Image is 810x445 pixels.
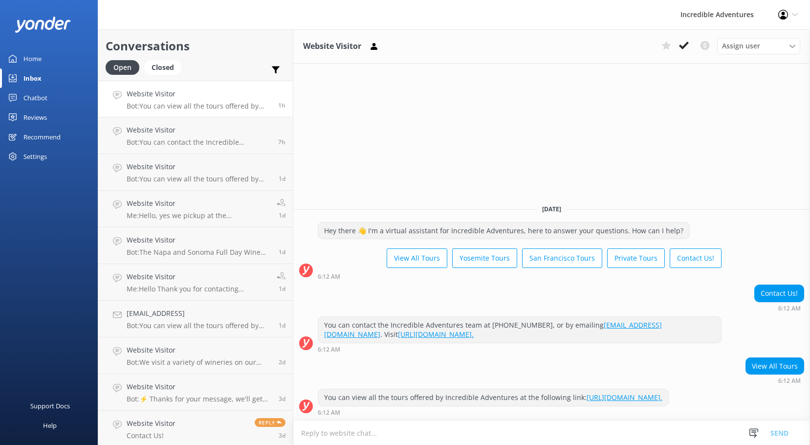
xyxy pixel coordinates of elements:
[279,431,285,440] span: Oct 02 2025 04:59pm (UTC -07:00) America/Los_Angeles
[98,264,293,301] a: Website VisitorMe:Hello Thank you for contacting Incredible Adventures. Right now instead of [PER...
[717,38,800,54] div: Assign User
[324,320,662,339] a: [EMAIL_ADDRESS][DOMAIN_NAME]
[127,102,271,111] p: Bot: You can view all the tours offered by Incredible Adventures at the following link: [URL][DOM...
[106,62,144,72] a: Open
[755,285,804,302] div: Contact Us!
[127,431,175,440] p: Contact Us!
[23,88,47,108] div: Chatbot
[754,305,804,311] div: Oct 06 2025 05:12am (UTC -07:00) America/Los_Angeles
[318,346,722,353] div: Oct 06 2025 05:12am (UTC -07:00) America/Los_Angeles
[778,306,801,311] strong: 6:12 AM
[98,337,293,374] a: Website VisitorBot:We visit a variety of wineries on our tours in [GEOGRAPHIC_DATA] and [GEOGRAPH...
[23,49,42,68] div: Home
[318,222,689,239] div: Hey there 👋 I'm a virtual assistant for Incredible Adventures, here to answer your questions. How...
[318,389,668,406] div: You can view all the tours offered by Incredible Adventures at the following link:
[318,274,340,280] strong: 6:12 AM
[127,125,271,135] h4: Website Visitor
[255,418,285,427] span: Reply
[318,317,721,343] div: You can contact the Incredible Adventures team at [PHONE_NUMBER], or by emailing . Visit
[607,248,665,268] button: Private Tours
[279,175,285,183] span: Oct 04 2025 06:10pm (UTC -07:00) America/Los_Angeles
[279,285,285,293] span: Oct 04 2025 11:05am (UTC -07:00) America/Los_Angeles
[278,138,285,146] span: Oct 05 2025 10:53pm (UTC -07:00) America/Los_Angeles
[127,308,271,319] h4: [EMAIL_ADDRESS]
[279,358,285,366] span: Oct 03 2025 07:02pm (UTC -07:00) America/Los_Angeles
[722,41,760,51] span: Assign user
[127,321,271,330] p: Bot: You can view all the tours offered by Incredible Adventures at the following link: [URL][DOM...
[127,271,269,282] h4: Website Visitor
[127,358,271,367] p: Bot: We visit a variety of wineries on our tours in [GEOGRAPHIC_DATA] and [GEOGRAPHIC_DATA], depe...
[303,40,361,53] h3: Website Visitor
[387,248,447,268] button: View All Tours
[127,285,269,293] p: Me: Hello Thank you for contacting Incredible Adventures. Right now instead of [PERSON_NAME][GEOG...
[106,37,285,55] h2: Conversations
[522,248,602,268] button: San Francisco Tours
[127,235,271,245] h4: Website Visitor
[23,127,61,147] div: Recommend
[127,211,269,220] p: Me: Hello, yes we pickup at the [GEOGRAPHIC_DATA] for our [GEOGRAPHIC_DATA] Tours.
[98,227,293,264] a: Website VisitorBot:The Napa and Sonoma Full Day Wine Tasting Tour is 8 hours long. It provides do...
[279,211,285,220] span: Oct 04 2025 04:35pm (UTC -07:00) America/Los_Angeles
[778,378,801,384] strong: 6:12 AM
[15,17,71,33] img: yonder-white-logo.png
[98,117,293,154] a: Website VisitorBot:You can contact the Incredible Adventures team at [PHONE_NUMBER], or by emaili...
[746,358,804,375] div: View All Tours
[452,248,517,268] button: Yosemite Tours
[670,248,722,268] button: Contact Us!
[127,138,271,147] p: Bot: You can contact the Incredible Adventures team at [PHONE_NUMBER], or by emailing [EMAIL_ADDR...
[23,108,47,127] div: Reviews
[279,395,285,403] span: Oct 02 2025 08:23pm (UTC -07:00) America/Los_Angeles
[587,393,662,402] a: [URL][DOMAIN_NAME].
[127,198,269,209] h4: Website Visitor
[127,248,271,257] p: Bot: The Napa and Sonoma Full Day Wine Tasting Tour is 8 hours long. It provides door-to-door ser...
[318,410,340,416] strong: 6:12 AM
[43,416,57,435] div: Help
[23,147,47,166] div: Settings
[144,62,186,72] a: Closed
[127,161,271,172] h4: Website Visitor
[745,377,804,384] div: Oct 06 2025 05:12am (UTC -07:00) America/Los_Angeles
[98,154,293,191] a: Website VisitorBot:You can view all the tours offered by Incredible Adventures at this link: [URL...
[30,396,70,416] div: Support Docs
[127,395,271,403] p: Bot: ⚡ Thanks for your message, we'll get back to you as soon as we can. You're also welcome to k...
[127,418,175,429] h4: Website Visitor
[23,68,42,88] div: Inbox
[278,101,285,110] span: Oct 06 2025 05:12am (UTC -07:00) America/Los_Angeles
[279,248,285,256] span: Oct 04 2025 12:20pm (UTC -07:00) America/Los_Angeles
[318,273,722,280] div: Oct 06 2025 05:12am (UTC -07:00) America/Los_Angeles
[127,381,271,392] h4: Website Visitor
[144,60,181,75] div: Closed
[127,345,271,356] h4: Website Visitor
[98,374,293,411] a: Website VisitorBot:⚡ Thanks for your message, we'll get back to you as soon as we can. You're als...
[536,205,567,213] span: [DATE]
[318,409,669,416] div: Oct 06 2025 05:12am (UTC -07:00) America/Los_Angeles
[127,175,271,183] p: Bot: You can view all the tours offered by Incredible Adventures at this link: [URL][DOMAIN_NAME].
[279,321,285,330] span: Oct 04 2025 08:28am (UTC -07:00) America/Los_Angeles
[98,191,293,227] a: Website VisitorMe:Hello, yes we pickup at the [GEOGRAPHIC_DATA] for our [GEOGRAPHIC_DATA] Tours.1d
[98,81,293,117] a: Website VisitorBot:You can view all the tours offered by Incredible Adventures at the following l...
[106,60,139,75] div: Open
[98,301,293,337] a: [EMAIL_ADDRESS]Bot:You can view all the tours offered by Incredible Adventures at the following l...
[127,89,271,99] h4: Website Visitor
[398,330,474,339] a: [URL][DOMAIN_NAME].
[318,347,340,353] strong: 6:12 AM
